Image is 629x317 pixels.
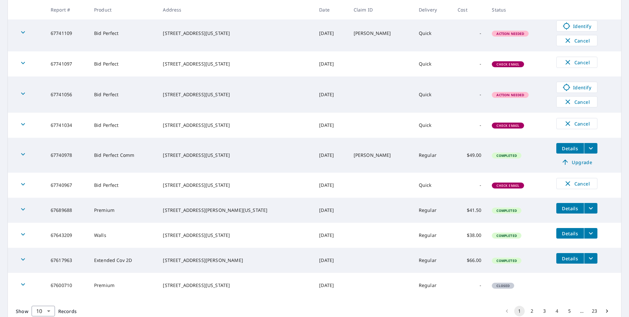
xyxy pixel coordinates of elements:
[452,248,487,273] td: $66.00
[45,138,89,173] td: 67740978
[556,57,597,68] button: Cancel
[584,253,597,264] button: filesDropdownBtn-67617963
[556,203,584,214] button: detailsBtn-67689688
[560,158,593,166] span: Upgrade
[492,123,523,128] span: Check Email
[452,173,487,198] td: -
[584,143,597,154] button: filesDropdownBtn-67740978
[163,182,309,188] div: [STREET_ADDRESS][US_STATE]
[492,208,520,213] span: Completed
[577,308,587,314] div: …
[89,248,158,273] td: Extended Cov 2D
[501,306,613,316] nav: pagination navigation
[527,306,537,316] button: Go to page 2
[492,258,520,263] span: Completed
[560,255,580,262] span: Details
[556,253,584,264] button: detailsBtn-67617963
[414,15,452,51] td: Quick
[539,306,550,316] button: Go to page 3
[89,138,158,173] td: Bid Perfect Comm
[314,76,348,113] td: [DATE]
[560,205,580,212] span: Details
[492,183,523,188] span: Check Email
[414,273,452,298] td: Regular
[556,143,584,154] button: detailsBtn-67740978
[163,232,309,239] div: [STREET_ADDRESS][US_STATE]
[314,248,348,273] td: [DATE]
[414,223,452,248] td: Regular
[414,113,452,138] td: Quick
[314,138,348,173] td: [DATE]
[89,51,158,76] td: Bid Perfect
[492,283,514,288] span: Closed
[556,35,597,46] button: Cancel
[45,248,89,273] td: 67617963
[492,153,520,158] span: Completed
[89,273,158,298] td: Premium
[561,83,593,91] span: Identify
[584,228,597,239] button: filesDropdownBtn-67643209
[16,308,28,314] span: Show
[563,180,591,187] span: Cancel
[452,76,487,113] td: -
[314,173,348,198] td: [DATE]
[45,51,89,76] td: 67741097
[414,76,452,113] td: Quick
[492,31,528,36] span: Action Needed
[602,306,612,316] button: Go to next page
[163,91,309,98] div: [STREET_ADDRESS][US_STATE]
[414,51,452,76] td: Quick
[314,51,348,76] td: [DATE]
[45,15,89,51] td: 67741109
[514,306,525,316] button: page 1
[89,173,158,198] td: Bid Perfect
[556,82,597,93] a: Identify
[589,306,600,316] button: Go to page 23
[452,198,487,223] td: $41.50
[563,58,591,66] span: Cancel
[314,113,348,138] td: [DATE]
[584,203,597,214] button: filesDropdownBtn-67689688
[163,152,309,158] div: [STREET_ADDRESS][US_STATE]
[348,138,414,173] td: [PERSON_NAME]
[314,15,348,51] td: [DATE]
[314,223,348,248] td: [DATE]
[560,230,580,237] span: Details
[163,257,309,264] div: [STREET_ADDRESS][PERSON_NAME]
[452,273,487,298] td: -
[452,113,487,138] td: -
[563,98,591,106] span: Cancel
[45,223,89,248] td: 67643209
[556,178,597,189] button: Cancel
[89,15,158,51] td: Bid Perfect
[556,118,597,129] button: Cancel
[163,207,309,214] div: [STREET_ADDRESS][PERSON_NAME][US_STATE]
[89,198,158,223] td: Premium
[414,173,452,198] td: Quick
[163,122,309,129] div: [STREET_ADDRESS][US_STATE]
[45,198,89,223] td: 67689688
[556,157,597,167] a: Upgrade
[492,93,528,97] span: Action Needed
[414,138,452,173] td: Regular
[492,233,520,238] span: Completed
[556,96,597,107] button: Cancel
[32,306,55,316] div: Show 10 records
[561,22,593,30] span: Identify
[45,173,89,198] td: 67740967
[45,113,89,138] td: 67741034
[452,15,487,51] td: -
[552,306,562,316] button: Go to page 4
[563,120,591,128] span: Cancel
[348,15,414,51] td: [PERSON_NAME]
[563,37,591,44] span: Cancel
[89,113,158,138] td: Bid Perfect
[89,223,158,248] td: Walls
[414,198,452,223] td: Regular
[452,223,487,248] td: $38.00
[314,273,348,298] td: [DATE]
[556,228,584,239] button: detailsBtn-67643209
[452,138,487,173] td: $49.00
[163,282,309,289] div: [STREET_ADDRESS][US_STATE]
[45,273,89,298] td: 67600710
